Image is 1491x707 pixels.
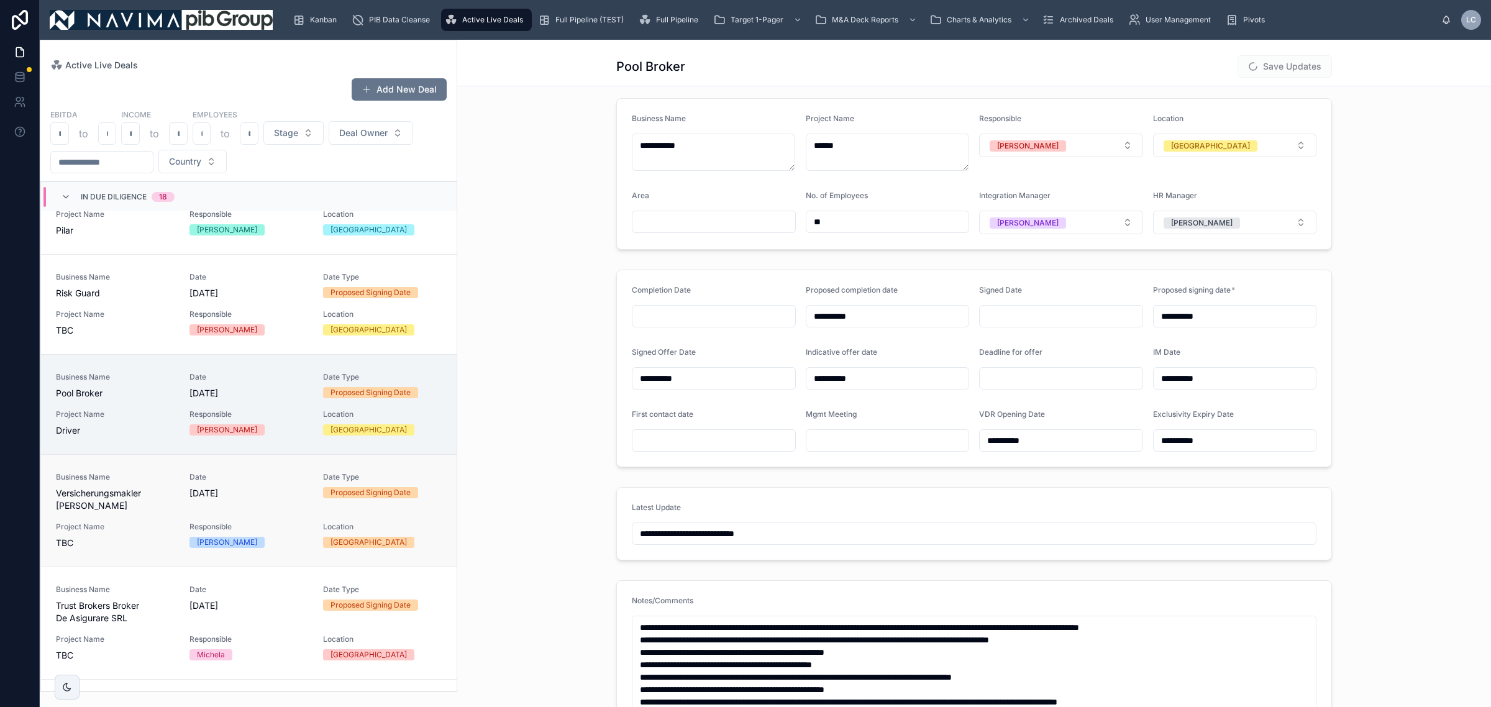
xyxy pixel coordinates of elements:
[709,9,808,31] a: Target 1-Pager
[1243,15,1265,25] span: Pivots
[197,424,257,436] div: [PERSON_NAME]
[1153,409,1234,419] span: Exclusivity Expiry Date
[331,537,407,548] div: [GEOGRAPHIC_DATA]
[189,585,308,595] span: Date
[310,15,337,25] span: Kanban
[979,347,1042,357] span: Deadline for offer
[197,537,257,548] div: [PERSON_NAME]
[979,114,1021,123] span: Responsible
[56,634,175,644] span: Project Name
[979,409,1045,419] span: VDR Opening Date
[41,254,457,354] a: Business NameRisk GuardDate[DATE]Date TypeProposed Signing DateProject NameTBCResponsible[PERSON_...
[289,9,345,31] a: Kanban
[189,387,308,399] span: [DATE]
[56,649,175,662] span: TBC
[56,537,175,549] span: TBC
[323,409,442,419] span: Location
[1124,9,1220,31] a: User Management
[339,127,388,139] span: Deal Owner
[221,126,230,141] p: to
[50,59,138,71] a: Active Live Deals
[323,209,442,219] span: Location
[331,324,407,335] div: [GEOGRAPHIC_DATA]
[56,409,175,419] span: Project Name
[50,109,78,120] label: EBITDA
[632,191,649,200] span: Area
[632,285,691,294] span: Completion Date
[1153,114,1183,123] span: Location
[56,487,175,512] span: Versicherungsmakler [PERSON_NAME]
[811,9,923,31] a: M&A Deck Reports
[832,15,898,25] span: M&A Deck Reports
[331,600,411,611] div: Proposed Signing Date
[197,649,225,660] div: Michela
[369,15,430,25] span: PIB Data Cleanse
[632,409,693,419] span: First contact date
[352,78,447,101] button: Add New Deal
[331,487,411,498] div: Proposed Signing Date
[79,126,88,141] p: to
[169,155,201,168] span: Country
[56,585,175,595] span: Business Name
[56,424,175,437] span: Driver
[806,191,868,200] span: No. of Employees
[1153,285,1231,294] span: Proposed signing date
[979,211,1143,234] button: Select Button
[997,140,1059,152] div: [PERSON_NAME]
[1171,217,1233,229] div: [PERSON_NAME]
[189,409,308,419] span: Responsible
[632,503,681,512] span: Latest Update
[635,9,707,31] a: Full Pipeline
[979,285,1022,294] span: Signed Date
[331,387,411,398] div: Proposed Signing Date
[616,58,685,75] h1: Pool Broker
[81,192,147,202] span: In Due Diligence
[731,15,783,25] span: Target 1-Pager
[806,114,854,123] span: Project Name
[56,272,175,282] span: Business Name
[441,9,532,31] a: Active Live Deals
[1222,9,1274,31] a: Pivots
[189,487,308,499] span: [DATE]
[56,309,175,319] span: Project Name
[1146,15,1211,25] span: User Management
[806,285,898,294] span: Proposed completion date
[41,454,457,567] a: Business NameVersicherungsmakler [PERSON_NAME]Date[DATE]Date TypeProposed Signing DateProject Nam...
[189,522,308,532] span: Responsible
[56,324,175,337] span: TBC
[189,600,308,612] span: [DATE]
[979,134,1143,157] button: Select Button
[323,309,442,319] span: Location
[41,567,457,679] a: Business NameTrust Brokers Broker De Asigurare SRLDate[DATE]Date TypeProposed Signing DateProject...
[56,372,175,382] span: Business Name
[555,15,624,25] span: Full Pipeline (TEST)
[329,121,413,145] button: Select Button
[1153,347,1180,357] span: IM Date
[632,347,696,357] span: Signed Offer Date
[1466,15,1476,25] span: LC
[1060,15,1113,25] span: Archived Deals
[632,596,693,605] span: Notes/Comments
[534,9,632,31] a: Full Pipeline (TEST)
[189,287,308,299] span: [DATE]
[1039,9,1122,31] a: Archived Deals
[331,424,407,436] div: [GEOGRAPHIC_DATA]
[189,472,308,482] span: Date
[274,127,298,139] span: Stage
[323,472,442,482] span: Date Type
[1171,140,1250,152] div: [GEOGRAPHIC_DATA]
[656,15,698,25] span: Full Pipeline
[193,109,237,120] label: Employees
[56,224,175,237] span: Pilar
[323,522,442,532] span: Location
[56,387,175,399] span: Pool Broker
[56,209,175,219] span: Project Name
[189,634,308,644] span: Responsible
[283,6,1441,34] div: scrollable content
[189,272,308,282] span: Date
[806,347,877,357] span: Indicative offer date
[947,15,1011,25] span: Charts & Analytics
[197,224,257,235] div: [PERSON_NAME]
[323,272,442,282] span: Date Type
